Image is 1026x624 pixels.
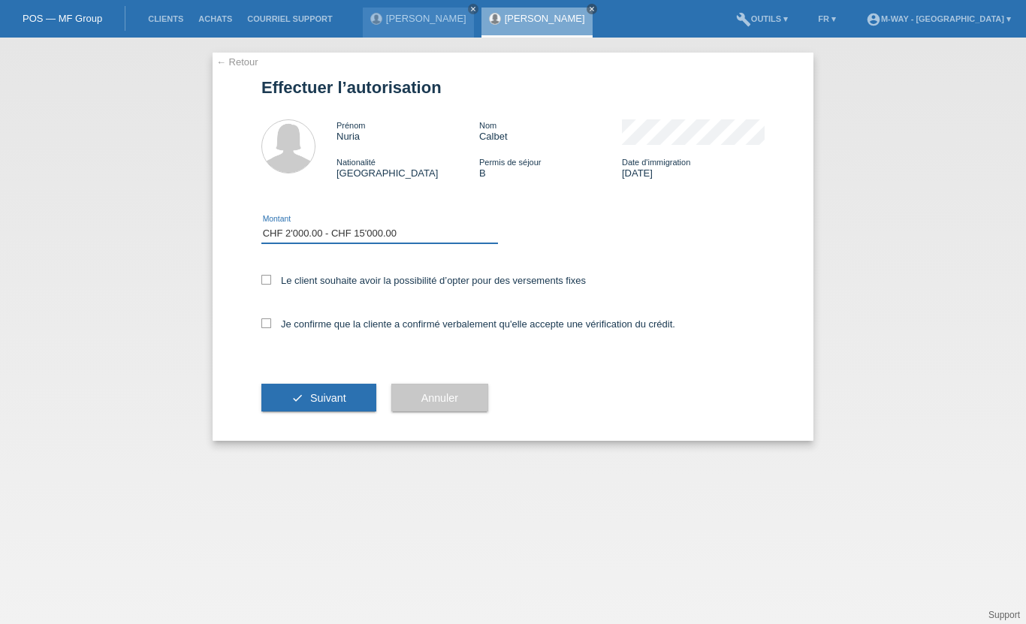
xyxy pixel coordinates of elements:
[479,158,542,167] span: Permis de séjour
[23,13,102,24] a: POS — MF Group
[391,384,488,412] button: Annuler
[140,14,191,23] a: Clients
[988,610,1020,620] a: Support
[336,156,479,179] div: [GEOGRAPHIC_DATA]
[468,4,478,14] a: close
[810,14,843,23] a: FR ▾
[505,13,585,24] a: [PERSON_NAME]
[191,14,240,23] a: Achats
[261,318,675,330] label: Je confirme que la cliente a confirmé verbalement qu'elle accepte une vérification du crédit.
[386,13,466,24] a: [PERSON_NAME]
[622,158,690,167] span: Date d'immigration
[588,5,596,13] i: close
[479,156,622,179] div: B
[336,158,376,167] span: Nationalité
[261,275,586,286] label: Le client souhaite avoir la possibilité d’opter pour des versements fixes
[261,78,765,97] h1: Effectuer l’autorisation
[859,14,1018,23] a: account_circlem-way - [GEOGRAPHIC_DATA] ▾
[866,12,881,27] i: account_circle
[336,121,366,130] span: Prénom
[310,392,346,404] span: Suivant
[479,119,622,142] div: Calbet
[736,12,751,27] i: build
[291,392,303,404] i: check
[240,14,339,23] a: Courriel Support
[729,14,795,23] a: buildOutils ▾
[336,119,479,142] div: Nuria
[479,121,496,130] span: Nom
[622,156,765,179] div: [DATE]
[261,384,376,412] button: check Suivant
[216,56,258,68] a: ← Retour
[421,392,458,404] span: Annuler
[587,4,597,14] a: close
[469,5,477,13] i: close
